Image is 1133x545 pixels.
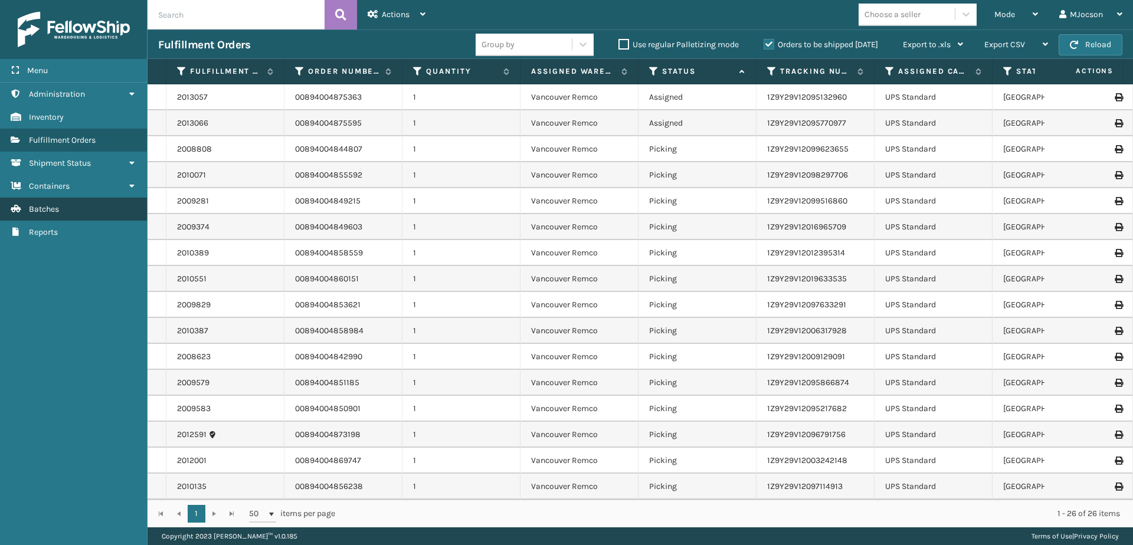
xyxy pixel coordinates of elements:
i: Print Label [1115,405,1122,413]
a: 1Z9Y29V12099516860 [767,196,847,206]
td: UPS Standard [875,448,993,474]
td: UPS Standard [875,110,993,136]
a: 1Z9Y29V12095132960 [767,92,847,102]
td: 1 [402,84,520,110]
td: UPS Standard [875,84,993,110]
i: Print Label [1115,171,1122,179]
i: Print Label [1115,223,1122,231]
td: 00894004858984 [284,318,402,344]
td: [GEOGRAPHIC_DATA] [993,188,1111,214]
a: 2012001 [177,455,207,467]
label: Order Number [308,66,379,77]
td: 1 [402,214,520,240]
a: 2013066 [177,117,208,129]
td: UPS Standard [875,422,993,448]
td: Picking [638,474,757,500]
a: 1Z9Y29V12095217682 [767,403,847,413]
td: UPS Standard [875,266,993,292]
a: 1Z9Y29V12016965709 [767,222,846,232]
td: 1 [402,292,520,318]
a: 1 [188,505,205,523]
a: 1Z9Y29V12099623655 [767,144,849,154]
td: Picking [638,318,757,344]
td: 00894004875363 [284,84,402,110]
span: Reports [29,227,58,237]
span: Actions [1039,61,1121,81]
td: 1 [402,448,520,474]
td: 1 [402,370,520,396]
label: Assigned Carrier Service [898,66,970,77]
td: UPS Standard [875,344,993,370]
i: Print Label [1115,482,1122,491]
td: 00894004849603 [284,214,402,240]
td: [GEOGRAPHIC_DATA] [993,396,1111,422]
td: 00894004844807 [284,136,402,162]
td: [GEOGRAPHIC_DATA] [993,474,1111,500]
i: Print Label [1115,275,1122,283]
td: 00894004855592 [284,162,402,188]
a: 2009281 [177,195,209,207]
td: [GEOGRAPHIC_DATA] [993,162,1111,188]
i: Print Label [1115,431,1122,439]
label: Assigned Warehouse [531,66,615,77]
td: [GEOGRAPHIC_DATA] [993,84,1111,110]
td: 1 [402,396,520,422]
button: Reload [1059,34,1122,55]
td: UPS Standard [875,188,993,214]
td: Vancouver Remco [520,110,638,136]
a: 2012591 [177,429,207,441]
td: 00894004853621 [284,292,402,318]
span: Inventory [29,112,64,122]
td: 1 [402,136,520,162]
i: Print Label [1115,327,1122,335]
a: 2013057 [177,91,208,103]
td: 00894004858559 [284,240,402,266]
h3: Fulfillment Orders [158,38,250,52]
label: Orders to be shipped [DATE] [764,40,878,50]
td: Vancouver Remco [520,292,638,318]
td: 1 [402,240,520,266]
td: 1 [402,474,520,500]
p: Copyright 2023 [PERSON_NAME]™ v 1.0.185 [162,527,297,545]
td: Picking [638,448,757,474]
td: 00894004850901 [284,396,402,422]
td: UPS Standard [875,292,993,318]
td: 1 [402,188,520,214]
a: 2009374 [177,221,209,233]
i: Print Label [1115,379,1122,387]
td: [GEOGRAPHIC_DATA] [993,422,1111,448]
td: UPS Standard [875,474,993,500]
td: [GEOGRAPHIC_DATA] [993,292,1111,318]
i: Print Label [1115,457,1122,465]
span: Batches [29,204,59,214]
a: 1Z9Y29V12006317928 [767,326,847,336]
td: Vancouver Remco [520,84,638,110]
a: 1Z9Y29V12003242148 [767,455,847,465]
td: UPS Standard [875,396,993,422]
i: Print Label [1115,119,1122,127]
span: Administration [29,89,85,99]
td: Picking [638,422,757,448]
td: UPS Standard [875,162,993,188]
span: Export to .xls [903,40,951,50]
a: 2009579 [177,377,209,389]
div: 1 - 26 of 26 items [352,508,1120,520]
a: 2009583 [177,403,211,415]
td: Vancouver Remco [520,136,638,162]
td: [GEOGRAPHIC_DATA] [993,370,1111,396]
td: Picking [638,344,757,370]
td: Vancouver Remco [520,240,638,266]
td: UPS Standard [875,318,993,344]
span: Fulfillment Orders [29,135,96,145]
a: 2008623 [177,351,211,363]
span: 50 [249,508,267,520]
td: 00894004860151 [284,266,402,292]
label: State [1016,66,1088,77]
td: 00894004842990 [284,344,402,370]
td: 00894004869747 [284,448,402,474]
a: Terms of Use [1032,532,1072,540]
td: 1 [402,344,520,370]
td: Picking [638,396,757,422]
a: 2010135 [177,481,207,493]
i: Print Label [1115,145,1122,153]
